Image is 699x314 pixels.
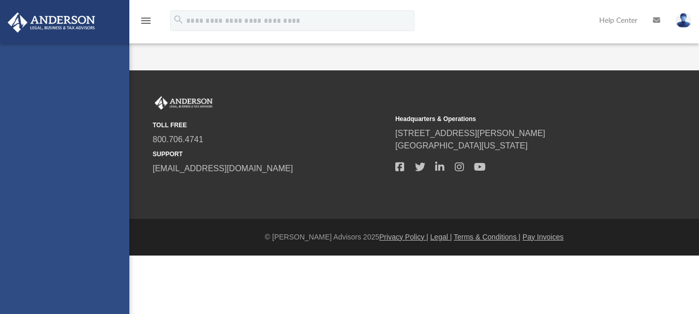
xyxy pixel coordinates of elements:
[153,149,388,159] small: SUPPORT
[430,233,452,241] a: Legal |
[140,14,152,27] i: menu
[173,14,184,25] i: search
[153,135,203,144] a: 800.706.4741
[395,114,631,124] small: Headquarters & Operations
[395,129,545,138] a: [STREET_ADDRESS][PERSON_NAME]
[454,233,520,241] a: Terms & Conditions |
[153,96,215,110] img: Anderson Advisors Platinum Portal
[140,20,152,27] a: menu
[395,141,528,150] a: [GEOGRAPHIC_DATA][US_STATE]
[523,233,563,241] a: Pay Invoices
[129,232,699,243] div: © [PERSON_NAME] Advisors 2025
[5,12,98,33] img: Anderson Advisors Platinum Portal
[676,13,691,28] img: User Pic
[153,121,388,130] small: TOLL FREE
[379,233,428,241] a: Privacy Policy |
[153,164,293,173] a: [EMAIL_ADDRESS][DOMAIN_NAME]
